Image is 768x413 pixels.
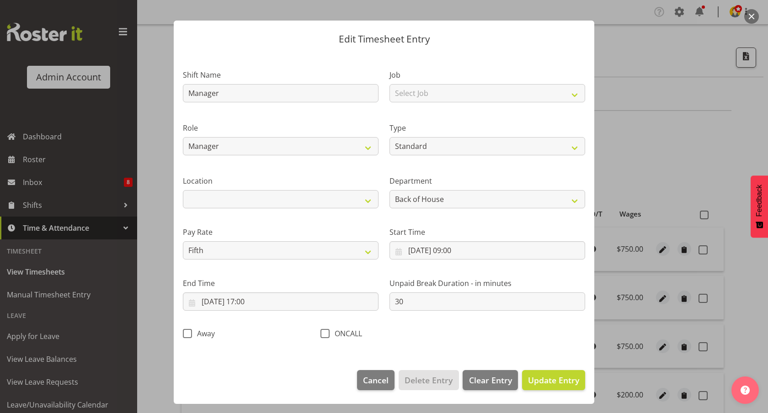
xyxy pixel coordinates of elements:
label: Job [389,69,585,80]
input: Shift Name [183,84,379,102]
span: Feedback [755,185,763,217]
label: Department [389,175,585,186]
span: Clear Entry [469,374,512,386]
button: Delete Entry [399,370,459,390]
input: Click to select... [389,241,585,259]
label: Role [183,122,379,133]
label: Unpaid Break Duration - in minutes [389,278,585,289]
span: Away [192,329,215,338]
span: ONCALL [330,329,362,338]
button: Feedback - Show survey [751,175,768,238]
label: End Time [183,278,379,289]
button: Update Entry [522,370,585,390]
input: Click to select... [183,292,379,311]
label: Start Time [389,227,585,238]
label: Type [389,122,585,133]
input: Unpaid Break Duration [389,292,585,311]
label: Location [183,175,379,186]
span: Cancel [363,374,389,386]
img: help-xxl-2.png [741,386,750,395]
button: Clear Entry [463,370,517,390]
span: Delete Entry [405,374,453,386]
label: Shift Name [183,69,379,80]
span: Update Entry [528,375,579,386]
label: Pay Rate [183,227,379,238]
p: Edit Timesheet Entry [183,34,585,44]
button: Cancel [357,370,395,390]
